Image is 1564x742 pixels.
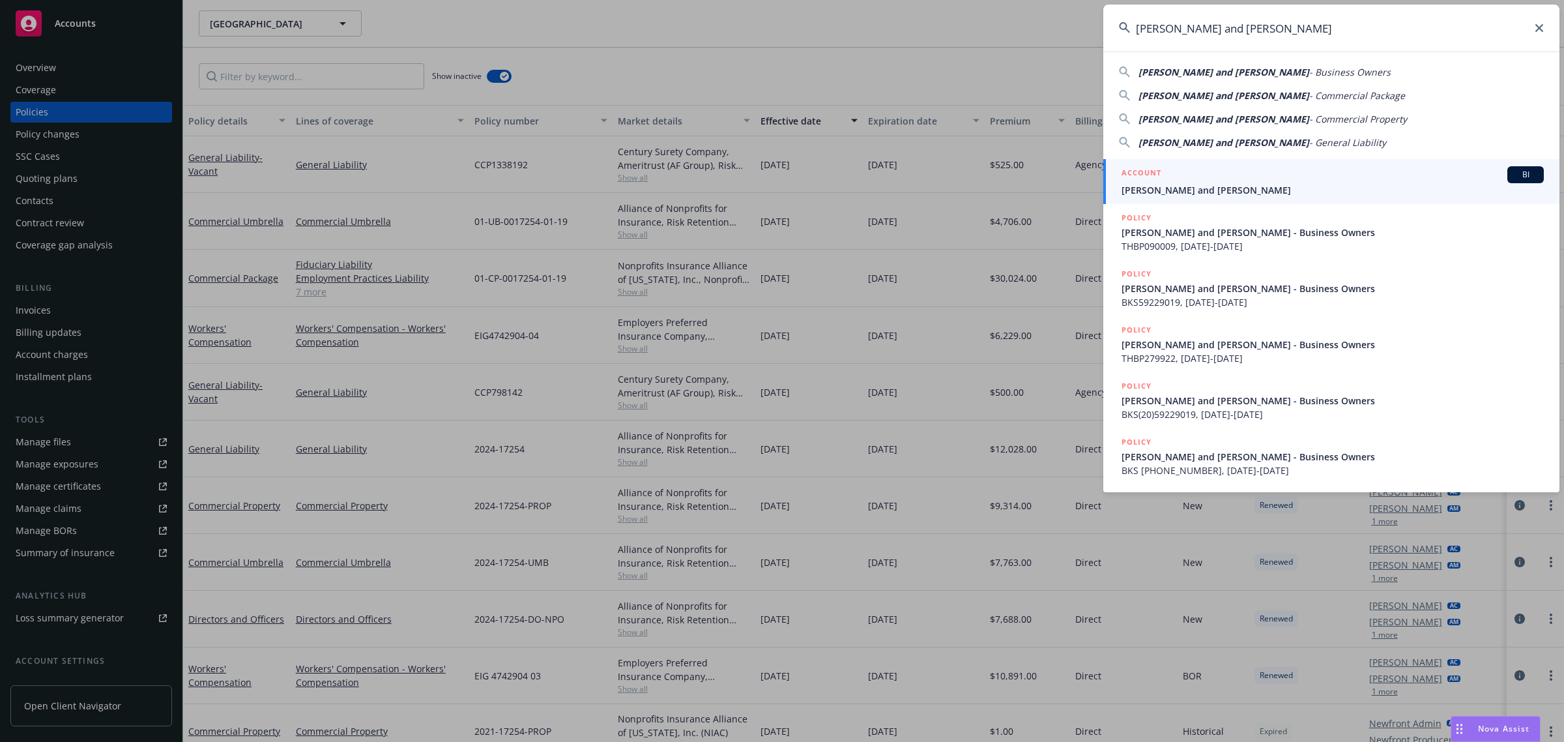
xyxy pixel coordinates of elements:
[1103,260,1559,316] a: POLICY[PERSON_NAME] and [PERSON_NAME] - Business OwnersBKS59229019, [DATE]-[DATE]
[1122,338,1544,351] span: [PERSON_NAME] and [PERSON_NAME] - Business Owners
[1103,428,1559,484] a: POLICY[PERSON_NAME] and [PERSON_NAME] - Business OwnersBKS [PHONE_NUMBER], [DATE]-[DATE]
[1309,113,1407,125] span: - Commercial Property
[1122,267,1151,280] h5: POLICY
[1122,394,1544,408] span: [PERSON_NAME] and [PERSON_NAME] - Business Owners
[1309,89,1405,102] span: - Commercial Package
[1103,372,1559,428] a: POLICY[PERSON_NAME] and [PERSON_NAME] - Business OwnersBKS(20)59229019, [DATE]-[DATE]
[1122,295,1544,309] span: BKS59229019, [DATE]-[DATE]
[1138,136,1309,149] span: [PERSON_NAME] and [PERSON_NAME]
[1122,282,1544,295] span: [PERSON_NAME] and [PERSON_NAME] - Business Owners
[1103,159,1559,204] a: ACCOUNTBI[PERSON_NAME] and [PERSON_NAME]
[1138,66,1309,78] span: [PERSON_NAME] and [PERSON_NAME]
[1513,169,1539,181] span: BI
[1122,183,1544,197] span: [PERSON_NAME] and [PERSON_NAME]
[1122,211,1151,224] h5: POLICY
[1122,239,1544,253] span: THBP090009, [DATE]-[DATE]
[1122,351,1544,365] span: THBP279922, [DATE]-[DATE]
[1122,450,1544,464] span: [PERSON_NAME] and [PERSON_NAME] - Business Owners
[1138,89,1309,102] span: [PERSON_NAME] and [PERSON_NAME]
[1103,316,1559,372] a: POLICY[PERSON_NAME] and [PERSON_NAME] - Business OwnersTHBP279922, [DATE]-[DATE]
[1103,5,1559,52] input: Search...
[1122,379,1151,393] h5: POLICY
[1138,113,1309,125] span: [PERSON_NAME] and [PERSON_NAME]
[1122,464,1544,477] span: BKS [PHONE_NUMBER], [DATE]-[DATE]
[1309,66,1391,78] span: - Business Owners
[1451,717,1468,741] div: Drag to move
[1478,723,1529,734] span: Nova Assist
[1122,166,1161,182] h5: ACCOUNT
[1122,436,1151,449] h5: POLICY
[1122,323,1151,336] h5: POLICY
[1103,204,1559,260] a: POLICY[PERSON_NAME] and [PERSON_NAME] - Business OwnersTHBP090009, [DATE]-[DATE]
[1122,226,1544,239] span: [PERSON_NAME] and [PERSON_NAME] - Business Owners
[1451,716,1541,742] button: Nova Assist
[1309,136,1386,149] span: - General Liability
[1122,408,1544,421] span: BKS(20)59229019, [DATE]-[DATE]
